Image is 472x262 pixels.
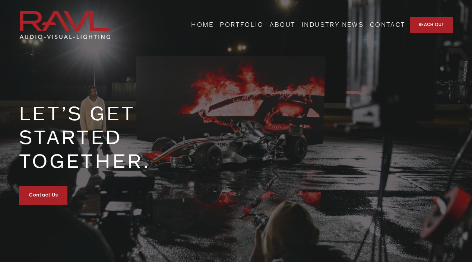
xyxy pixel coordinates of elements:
a: REACH OUT [410,17,453,33]
img: RAVL | Sound, Video, Lighting &amp; IT Services for Events, Los Angeles [19,10,111,39]
a: Contact Us [19,186,68,205]
a: ABOUT [270,19,296,31]
a: INDUSTRY NEWS [302,19,364,31]
a: HOME [191,19,214,31]
h3: LET’S GET STARTED TOGETHER. [19,101,236,173]
a: CONTACT [370,19,406,31]
a: PORTFOLIO [220,19,263,31]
